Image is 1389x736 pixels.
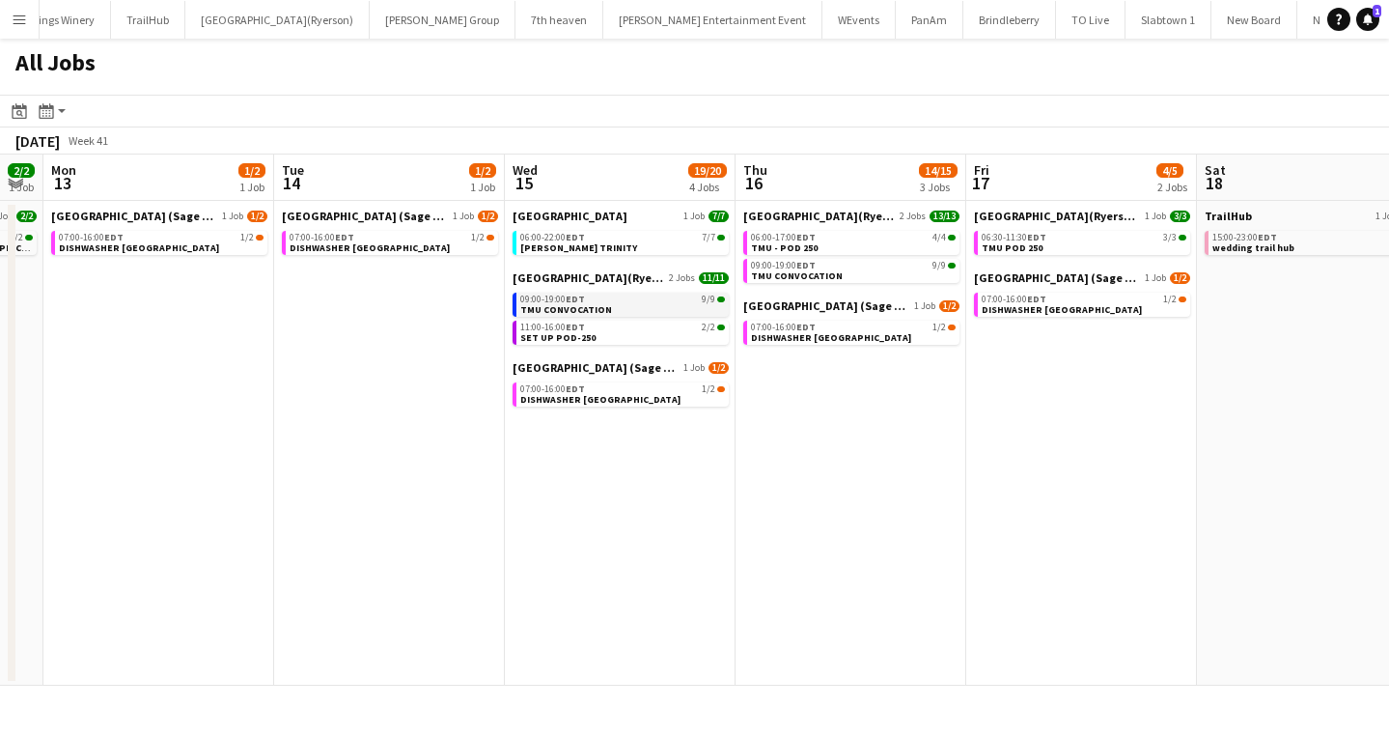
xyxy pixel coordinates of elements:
span: 1 [1373,5,1381,17]
span: wedding trail hub [1212,241,1294,254]
span: 9/9 [717,297,725,302]
span: 9/9 [932,261,946,270]
span: 1/2 [1170,272,1190,284]
span: 07:00-16:00 [290,233,354,242]
a: [GEOGRAPHIC_DATA] (Sage Dining)1 Job1/2 [51,209,267,223]
span: 13 [48,172,76,194]
span: 4/4 [948,235,956,241]
a: 07:00-16:00EDT1/2DISHWASHER [GEOGRAPHIC_DATA] [520,382,725,405]
span: 14 [279,172,304,194]
span: 2/2 [702,323,715,332]
span: 1/2 [471,233,485,242]
span: 1/2 [932,323,946,332]
button: TrailHub [111,1,185,39]
div: [GEOGRAPHIC_DATA](Ryerson)1 Job3/306:30-11:30EDT3/3TMU POD 250 [974,209,1190,270]
span: Tue [282,161,304,179]
button: [PERSON_NAME] Group [370,1,515,39]
span: SET UP POD-250 [520,331,596,344]
span: TMU CONVOCATION [751,269,843,282]
a: 11:00-16:00EDT2/2SET UP POD-250 [520,321,725,343]
span: 2/2 [8,163,35,178]
span: TMU POD 250 [982,241,1042,254]
a: 06:00-22:00EDT7/7[PERSON_NAME] TRINITY [520,231,725,253]
span: Toronto Metropolitan University(Ryerson) [513,270,665,285]
div: [DATE] [15,131,60,151]
div: [GEOGRAPHIC_DATA] (Sage Dining)1 Job1/207:00-16:00EDT1/2DISHWASHER [GEOGRAPHIC_DATA] [513,360,729,410]
span: 1/2 [708,362,729,374]
span: Holy Trinity School [513,209,627,223]
a: 06:30-11:30EDT3/3TMU POD 250 [982,231,1186,253]
span: Mon [51,161,76,179]
a: 07:00-16:00EDT1/2DISHWASHER [GEOGRAPHIC_DATA] [290,231,494,253]
button: [PERSON_NAME] Entertainment Event [603,1,822,39]
span: 2/2 [16,211,37,222]
button: Brindleberry [963,1,1056,39]
a: [GEOGRAPHIC_DATA] (Sage Dining)1 Job1/2 [743,298,959,313]
span: Week 41 [64,133,112,148]
span: EDT [335,231,354,243]
a: [GEOGRAPHIC_DATA](Ryerson)2 Jobs13/13 [743,209,959,223]
span: EDT [1027,293,1046,305]
span: 06:30-11:30 [982,233,1046,242]
span: 18 [1202,172,1226,194]
span: 11:00-16:00 [520,323,585,332]
span: 17 [971,172,989,194]
button: [GEOGRAPHIC_DATA](Ryerson) [185,1,370,39]
span: DISHWASHER VILLANOVA COLLEGE [982,303,1142,316]
span: 2/2 [25,235,33,241]
span: 06:00-22:00 [520,233,585,242]
span: 1 Job [914,300,935,312]
span: 1 Job [683,362,705,374]
span: Villanova College (Sage Dining) [974,270,1141,285]
span: Villanova College (Sage Dining) [743,298,910,313]
span: 09:00-19:00 [520,295,585,304]
span: Fri [974,161,989,179]
span: EDT [104,231,124,243]
button: New Board [1211,1,1297,39]
span: Wed [513,161,538,179]
span: EDT [796,321,816,333]
span: 1/2 [1179,297,1186,302]
span: 1/2 [939,300,959,312]
div: [GEOGRAPHIC_DATA](Ryerson)2 Jobs13/1306:00-17:00EDT4/4TMU - POD 25009:00-19:00EDT9/9TMU CONVOCATION [743,209,959,298]
span: TrailHub [1205,209,1252,223]
span: EDT [566,382,585,395]
span: EDT [566,231,585,243]
span: 19/20 [688,163,727,178]
div: [GEOGRAPHIC_DATA] (Sage Dining)1 Job1/207:00-16:00EDT1/2DISHWASHER [GEOGRAPHIC_DATA] [974,270,1190,321]
div: 1 Job [470,180,495,194]
span: 11/11 [699,272,729,284]
span: Toronto Metropolitan University(Ryerson) [743,209,896,223]
span: 2/2 [717,325,725,330]
button: PanAm [896,1,963,39]
span: 3/3 [1170,211,1190,222]
div: 2 Jobs [1157,180,1187,194]
span: 07:00-16:00 [751,323,816,332]
a: [GEOGRAPHIC_DATA](Ryerson)1 Job3/3 [974,209,1190,223]
div: 1 Job [239,180,264,194]
a: 1 [1356,8,1379,31]
span: HOLLY TRINITY [520,241,637,254]
span: 14/15 [919,163,958,178]
div: 3 Jobs [920,180,957,194]
span: Villanova College (Sage Dining) [513,360,680,375]
span: 1 Job [222,211,243,222]
a: 07:00-16:00EDT1/2DISHWASHER [GEOGRAPHIC_DATA] [59,231,264,253]
span: 4/5 [1156,163,1183,178]
span: 9/9 [948,263,956,269]
div: [GEOGRAPHIC_DATA]1 Job7/706:00-22:00EDT7/7[PERSON_NAME] TRINITY [513,209,729,270]
span: 1/2 [240,233,254,242]
span: 2 Jobs [900,211,926,222]
span: 09:00-19:00 [751,261,816,270]
span: 07:00-16:00 [520,384,585,394]
a: 09:00-19:00EDT9/9TMU CONVOCATION [751,259,956,281]
span: EDT [566,321,585,333]
span: EDT [1258,231,1277,243]
a: [GEOGRAPHIC_DATA] (Sage Dining)1 Job1/2 [974,270,1190,285]
span: 06:00-17:00 [751,233,816,242]
span: 2/2 [10,233,23,242]
div: [GEOGRAPHIC_DATA](Ryerson)2 Jobs11/1109:00-19:00EDT9/9TMU CONVOCATION11:00-16:00EDT2/2SET UP POD-250 [513,270,729,360]
span: 7/7 [702,233,715,242]
span: 1 Job [1145,272,1166,284]
span: 7/7 [708,211,729,222]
